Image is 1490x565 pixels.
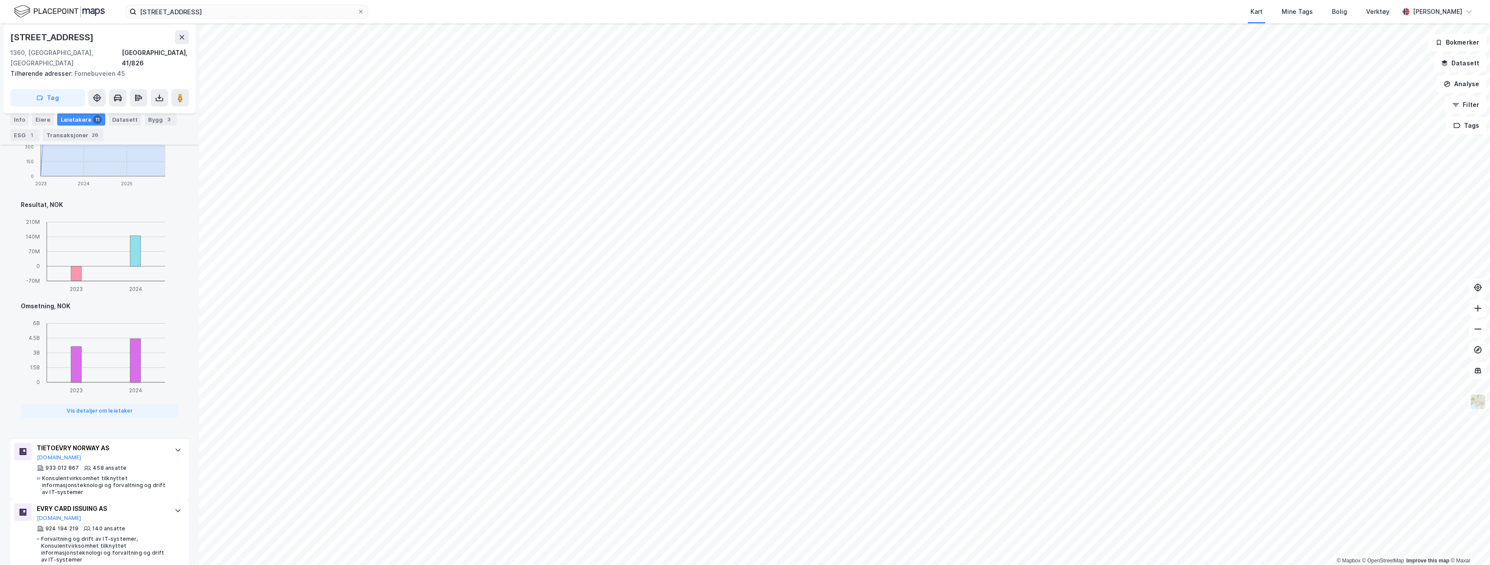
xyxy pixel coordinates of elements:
[1445,96,1487,113] button: Filter
[1434,55,1487,72] button: Datasett
[1332,6,1347,17] div: Bolig
[10,89,85,107] button: Tag
[10,68,182,79] div: Fornebuveien 45
[36,379,40,386] tspan: 0
[45,465,79,471] div: 933 012 867
[37,443,166,453] div: TIETOEVRY NORWAY AS
[10,30,95,44] div: [STREET_ADDRESS]
[32,113,54,126] div: Eiere
[78,181,90,186] tspan: 2024
[26,159,34,164] tspan: 150
[37,504,166,514] div: EVRY CARD ISSUING AS
[93,115,102,124] div: 11
[42,475,166,496] div: Konsulentvirksomhet tilknyttet informasjonsteknologi og forvaltning og drift av IT-systemer
[93,465,126,471] div: 458 ansatte
[25,144,34,149] tspan: 300
[1282,6,1313,17] div: Mine Tags
[1337,558,1360,564] a: Mapbox
[37,454,81,461] button: [DOMAIN_NAME]
[90,131,100,139] div: 26
[41,536,166,563] div: Forvaltning og drift av IT-systemer, Konsulentvirksomhet tilknyttet informasjonsteknologi og forv...
[136,5,357,18] input: Søk på adresse, matrikkel, gårdeiere, leietakere eller personer
[37,515,81,522] button: [DOMAIN_NAME]
[29,335,40,342] tspan: 4.5B
[35,181,47,186] tspan: 2023
[36,263,40,270] tspan: 0
[122,48,189,68] div: [GEOGRAPHIC_DATA], 41/826
[70,286,83,292] tspan: 2023
[145,113,177,126] div: Bygg
[1366,6,1390,17] div: Verktøy
[1436,75,1487,93] button: Analyse
[1406,558,1449,564] a: Improve this map
[21,200,178,210] div: Resultat, NOK
[30,365,40,371] tspan: 1.5B
[29,249,40,255] tspan: 70M
[1447,523,1490,565] iframe: Chat Widget
[26,278,40,284] tspan: -70M
[26,234,40,240] tspan: 140M
[10,113,29,126] div: Info
[33,320,40,327] tspan: 6B
[21,301,178,311] div: Omsetning, NOK
[10,70,74,77] span: Tilhørende adresser:
[14,4,105,19] img: logo.f888ab2527a4732fd821a326f86c7f29.svg
[1446,117,1487,134] button: Tags
[33,350,40,356] tspan: 3B
[10,48,122,68] div: 1360, [GEOGRAPHIC_DATA], [GEOGRAPHIC_DATA]
[1250,6,1263,17] div: Kart
[57,113,105,126] div: Leietakere
[1362,558,1404,564] a: OpenStreetMap
[165,115,173,124] div: 3
[10,129,39,141] div: ESG
[21,404,178,418] button: Vis detaljer om leietaker
[27,131,36,139] div: 1
[1428,34,1487,51] button: Bokmerker
[45,525,78,532] div: 924 194 219
[43,129,104,141] div: Transaksjoner
[109,113,141,126] div: Datasett
[1413,6,1462,17] div: [PERSON_NAME]
[121,181,133,186] tspan: 2025
[1470,394,1486,410] img: Z
[92,525,125,532] div: 140 ansatte
[129,387,142,394] tspan: 2024
[70,387,83,394] tspan: 2023
[129,286,142,292] tspan: 2024
[26,219,40,226] tspan: 210M
[31,174,34,179] tspan: 0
